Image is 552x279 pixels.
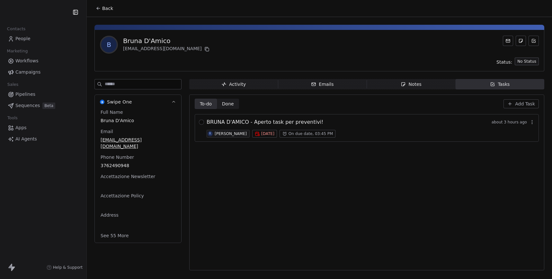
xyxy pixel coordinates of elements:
[4,24,28,34] span: Contacts
[102,5,113,12] span: Back
[99,154,135,160] span: Phone Number
[100,100,104,104] img: Swipe One
[99,128,114,135] span: Email
[42,103,55,109] span: Beta
[15,91,35,98] span: Pipelines
[99,193,145,199] span: Accettazione Policy
[99,109,124,115] span: Full Name
[261,131,274,136] span: [DATE]
[492,120,527,125] span: about 3 hours ago
[5,100,81,111] a: SequencesBeta
[5,122,81,133] a: Apps
[5,134,81,144] a: AI Agents
[15,136,37,142] span: AI Agents
[5,67,81,77] a: Campaigns
[123,45,211,53] div: [EMAIL_ADDRESS][DOMAIN_NAME]
[97,230,133,241] button: See 55 More
[222,101,234,107] span: Done
[99,173,156,180] span: Accettazione Newsletter
[123,36,211,45] div: Bruna D'Amico
[95,95,181,109] button: Swipe OneSwipe One
[4,80,21,89] span: Sales
[15,124,27,131] span: Apps
[221,81,246,88] div: Activity
[215,131,247,136] div: [PERSON_NAME]
[207,118,324,126] span: BRUNA D'AMICO - Aperto task per preventivi!
[252,130,277,138] button: [DATE]
[15,69,40,76] span: Campaigns
[107,99,132,105] span: Swipe One
[496,59,512,65] span: Status:
[101,162,175,169] span: 3762490948‬
[515,58,539,65] button: No Status
[101,37,117,52] span: B
[4,113,20,123] span: Tools
[209,131,211,136] div: R
[515,101,535,107] span: Add Task
[95,109,181,243] div: Swipe OneSwipe One
[47,265,83,270] a: Help & Support
[101,137,175,149] span: [EMAIL_ADDRESS][DOMAIN_NAME]
[289,131,333,136] span: On due date, 03:45 PM
[311,81,334,88] div: Emails
[92,3,117,14] button: Back
[4,46,31,56] span: Marketing
[53,265,83,270] span: Help & Support
[99,212,120,218] span: Address
[5,89,81,100] a: Pipelines
[15,35,31,42] span: People
[401,81,421,88] div: Notes
[5,33,81,44] a: People
[280,130,336,138] button: On due date, 03:45 PM
[503,99,539,108] button: Add Task
[101,117,175,124] span: Bruna D'Amico
[15,102,40,109] span: Sequences
[5,56,81,66] a: Workflows
[15,58,39,64] span: Workflows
